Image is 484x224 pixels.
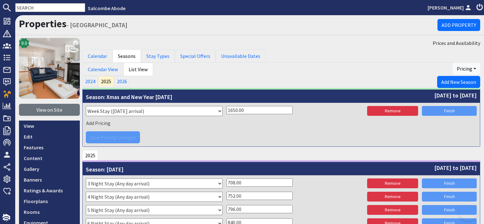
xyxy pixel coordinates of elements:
a: Prices and Availability [433,39,480,47]
a: Remove [367,192,418,202]
a: Special Offers [175,49,216,63]
a: Banners [19,174,80,185]
a: Add Property [437,19,480,31]
a: Calendar View [82,63,123,76]
input: Price [226,106,293,114]
img: Clivedale 's icon [19,38,80,99]
span: Season: [DATE] [86,164,124,174]
img: staytech_i_w-64f4e8e9ee0a9c174fd5317b4b171b261742d2d393467e5bdba4413f4f884c10.svg [3,214,10,221]
span: 9.0 [21,39,27,47]
a: Stay Types [141,49,175,63]
a: Add New Season [437,76,480,88]
span: [DATE] to [DATE] [434,91,477,100]
a: Add Pricing [86,120,111,126]
a: Floorplans [19,196,80,207]
a: View on Site [19,104,80,116]
a: Content [19,153,80,164]
a: Ratings & Awards [19,185,80,196]
a: Clivedale 's icon9.0 [19,38,80,99]
a: 2025 [98,76,114,86]
span: Season: Xmas and New Year [DATE] [86,91,172,101]
a: Features [19,142,80,153]
a: View [19,121,80,131]
input: Price [226,178,293,187]
a: 2026 [114,76,130,86]
a: 2024 [82,76,98,86]
input: Price [226,192,293,200]
span: [DATE] to [DATE] [434,164,477,172]
input: SEARCH [15,3,85,12]
iframe: Toggle Customer Support [459,202,478,221]
a: Remove [367,205,418,215]
small: - [GEOGRAPHIC_DATA] [67,21,127,29]
a: Seasons [112,49,141,63]
a: Salcombe Abode [88,5,125,11]
a: Rooms [19,207,80,217]
a: Remove [367,178,418,188]
span: 2025 [82,150,98,160]
a: Remove [367,106,418,116]
a: Calendar [82,49,112,63]
a: Gallery [19,164,80,174]
a: Properties [19,17,67,30]
input: Price [226,205,293,213]
button: Pricing [453,63,480,75]
a: Unavailable Dates [216,49,266,63]
a: Edit [19,131,80,142]
a: List View [123,63,153,76]
a: [PERSON_NAME] [428,4,473,11]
